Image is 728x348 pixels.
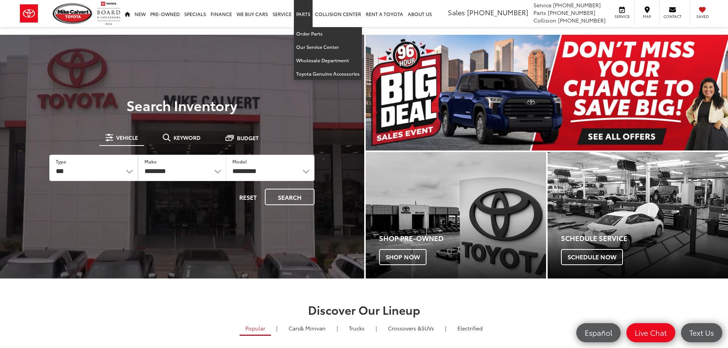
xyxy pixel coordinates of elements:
[553,1,601,9] span: [PHONE_NUMBER]
[294,27,362,40] a: Order Parts: Opens in a new tab
[686,328,718,337] span: Text Us
[548,152,728,278] a: Schedule Service Schedule Now
[663,14,681,19] span: Contact
[448,7,465,17] span: Sales
[343,322,370,335] a: Trucks
[613,14,631,19] span: Service
[576,323,621,342] a: Español
[300,324,326,332] span: & Minivan
[443,324,448,332] li: |
[374,324,379,332] li: |
[533,9,546,16] span: Parts
[388,324,422,332] span: Crossovers &
[639,14,655,19] span: Map
[681,323,722,342] a: Text Us
[631,328,671,337] span: Live Chat
[366,152,546,278] a: Shop Pre-Owned Shop Now
[548,9,595,16] span: [PHONE_NUMBER]
[452,322,488,335] a: Electrified
[237,135,259,141] span: Budget
[233,189,263,205] button: Reset
[265,189,315,205] button: Search
[274,324,279,332] li: |
[366,152,546,278] div: Toyota
[379,249,426,265] span: Shop Now
[53,3,93,24] img: Mike Calvert Toyota
[467,7,528,17] span: [PHONE_NUMBER]
[561,235,728,242] h4: Schedule Service
[581,328,616,337] span: Español
[382,322,440,335] a: SUVs
[240,322,271,336] a: Popular
[694,14,711,19] span: Saved
[294,40,362,54] a: Our Service Center
[533,1,551,9] span: Service
[283,322,331,335] a: Cars
[548,152,728,278] div: Toyota
[533,16,556,24] span: Collision
[294,67,362,80] a: Toyota Genuine Accessories
[56,158,66,165] label: Type
[232,158,247,165] label: Model
[561,249,623,265] span: Schedule Now
[379,235,546,242] h4: Shop Pre-Owned
[626,323,675,342] a: Live Chat
[144,158,157,165] label: Make
[95,303,634,316] h2: Discover Our Lineup
[32,97,332,113] h3: Search Inventory
[558,16,606,24] span: [PHONE_NUMBER]
[294,54,362,67] a: Wholesale Department
[335,324,340,332] li: |
[116,135,138,140] span: Vehicle
[173,135,201,140] span: Keyword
